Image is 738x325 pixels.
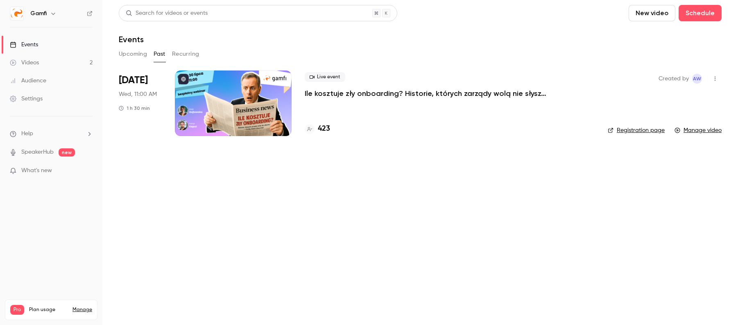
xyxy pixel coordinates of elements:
[119,34,144,44] h1: Events
[119,48,147,61] button: Upcoming
[29,307,68,313] span: Plan usage
[305,123,330,134] a: 423
[679,5,722,21] button: Schedule
[675,126,722,134] a: Manage video
[692,74,702,84] span: Anita Wojtaś-Jakubowska
[318,123,330,134] h4: 423
[10,7,23,20] img: Gamfi
[305,72,345,82] span: Live event
[305,89,550,98] a: Ile kosztuje zły onboarding? Historie, których zarządy wolą nie słyszeć — i liczby, które chcą znać
[608,126,665,134] a: Registration page
[10,95,43,103] div: Settings
[629,5,675,21] button: New video
[10,41,38,49] div: Events
[119,74,148,87] span: [DATE]
[10,77,46,85] div: Audience
[59,148,75,157] span: new
[154,48,165,61] button: Past
[119,90,157,98] span: Wed, 11:00 AM
[119,70,162,136] div: Jul 30 Wed, 11:00 AM (Europe/Warsaw)
[10,59,39,67] div: Videos
[126,9,208,18] div: Search for videos or events
[10,305,24,315] span: Pro
[172,48,199,61] button: Recurring
[119,105,150,111] div: 1 h 30 min
[10,130,93,138] li: help-dropdown-opener
[693,74,701,84] span: AW
[21,130,33,138] span: Help
[659,74,689,84] span: Created by
[21,166,52,175] span: What's new
[72,307,92,313] a: Manage
[30,9,47,18] h6: Gamfi
[21,148,54,157] a: SpeakerHub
